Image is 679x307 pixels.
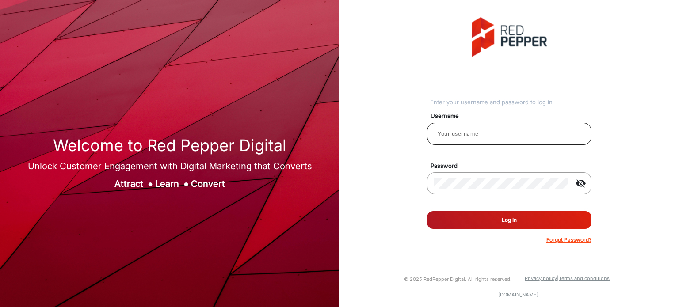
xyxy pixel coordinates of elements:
[498,292,538,298] a: [DOMAIN_NAME]
[148,178,153,189] span: ●
[434,129,584,139] input: Your username
[472,17,547,57] img: vmg-logo
[430,98,591,107] div: Enter your username and password to log in
[28,136,312,155] h1: Welcome to Red Pepper Digital
[183,178,189,189] span: ●
[427,211,591,229] button: Log In
[28,159,312,173] div: Unlock Customer Engagement with Digital Marketing that Converts
[404,276,511,282] small: © 2025 RedPepper Digital. All rights reserved.
[424,112,602,121] mat-label: Username
[570,178,591,189] mat-icon: visibility_off
[28,177,312,190] div: Attract Learn Convert
[424,162,602,171] mat-label: Password
[525,275,557,281] a: Privacy policy
[559,275,610,281] a: Terms and conditions
[546,236,591,244] p: Forgot Password?
[557,275,559,281] a: |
